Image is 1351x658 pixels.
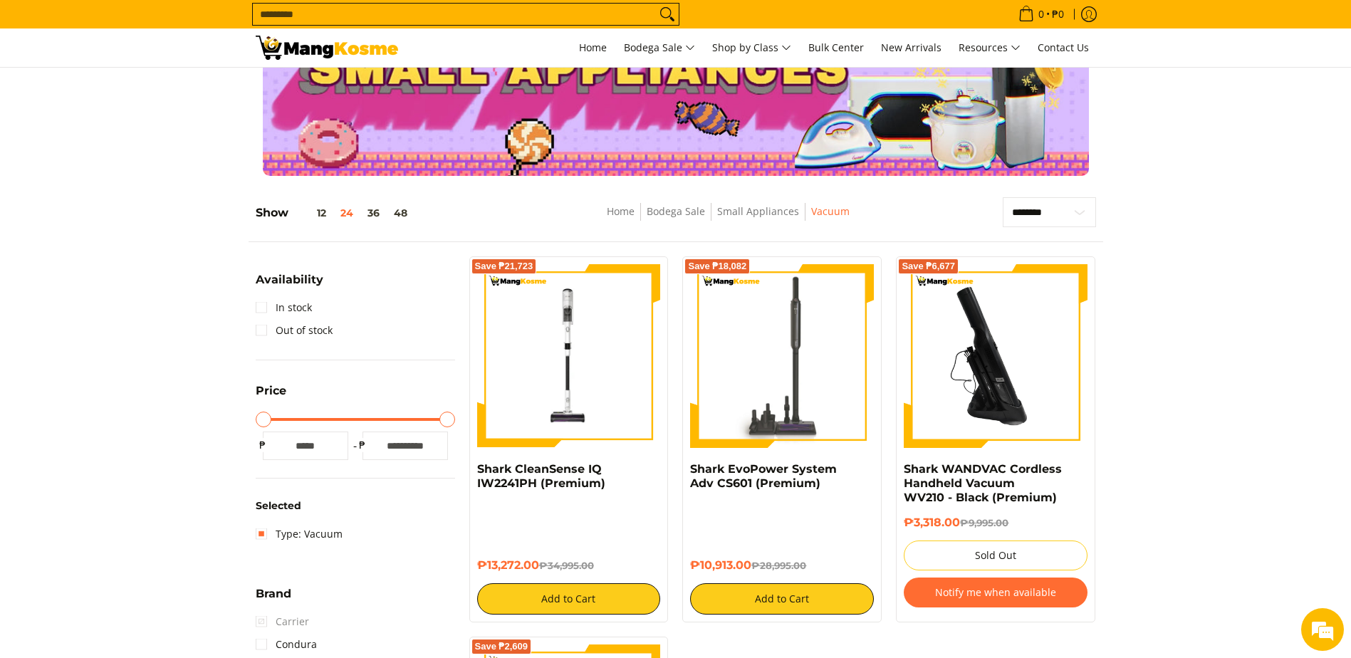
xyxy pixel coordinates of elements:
a: Shark EvoPower System Adv CS601 (Premium) [690,462,837,490]
del: ₱34,995.00 [539,560,594,571]
a: Shark CleanSense IQ IW2241PH (Premium) [477,462,605,490]
span: Save ₱2,609 [475,642,528,651]
a: New Arrivals [874,28,949,67]
img: Shark WANDVAC Cordless Handheld Vacuum WV210 - Black (Premium) - 0 [904,264,1087,448]
a: Bulk Center [801,28,871,67]
del: ₱9,995.00 [960,517,1008,528]
span: 0 [1036,9,1046,19]
button: 12 [288,207,333,219]
span: Resources [959,39,1021,57]
span: Home [579,41,607,54]
span: Contact Us [1038,41,1089,54]
span: Carrier [256,610,309,633]
textarea: Type your message and hit 'Enter' [7,389,271,439]
h6: ₱10,913.00 [690,558,874,573]
summary: Open [256,385,286,407]
span: Availability [256,274,323,286]
button: Search [656,4,679,25]
a: Shark WANDVAC Cordless Handheld Vacuum WV210 - Black (Premium) [904,462,1062,504]
div: Minimize live chat window [234,7,268,41]
a: Bodega Sale [647,204,705,218]
a: Home [572,28,614,67]
button: 24 [333,207,360,219]
h6: ₱13,272.00 [477,558,661,573]
span: Save ₱21,723 [475,262,533,271]
span: Bulk Center [808,41,864,54]
a: Resources [951,28,1028,67]
a: Bodega Sale [617,28,702,67]
span: Price [256,385,286,397]
h6: ₱3,318.00 [904,516,1087,530]
span: ₱0 [1050,9,1066,19]
img: shark-cleansense-cordless-stick-vacuum-front-full-view-mang-kosme [477,264,661,448]
span: Save ₱6,677 [902,262,955,271]
span: We're online! [83,179,197,323]
a: Condura [256,633,317,656]
button: 48 [387,207,414,219]
img: shark-evopower-wireless-vacuum-full-view-mang-kosme [690,264,874,448]
a: Out of stock [256,319,333,342]
button: Sold Out [904,540,1087,570]
button: Add to Cart [477,583,661,615]
summary: Open [256,274,323,296]
span: New Arrivals [881,41,941,54]
a: Home [607,204,635,218]
a: Contact Us [1031,28,1096,67]
button: 36 [360,207,387,219]
a: Small Appliances [717,204,799,218]
a: In stock [256,296,312,319]
button: Notify me when available [904,578,1087,607]
summary: Open [256,588,291,610]
h6: Selected [256,500,455,513]
span: ₱ [256,438,270,452]
span: Vacuum [811,203,850,221]
h5: Show [256,206,414,220]
img: Small Appliances l Mang Kosme: Home Appliances Warehouse Sale Vacuum [256,36,398,60]
span: Shop by Class [712,39,791,57]
span: Bodega Sale [624,39,695,57]
span: Save ₱18,082 [688,262,746,271]
nav: Main Menu [412,28,1096,67]
span: • [1014,6,1068,22]
span: ₱ [355,438,370,452]
del: ₱28,995.00 [751,560,806,571]
button: Add to Cart [690,583,874,615]
a: Shop by Class [705,28,798,67]
div: Chat with us now [74,80,239,98]
span: Brand [256,588,291,600]
nav: Breadcrumbs [511,203,946,235]
a: Type: Vacuum [256,523,343,545]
